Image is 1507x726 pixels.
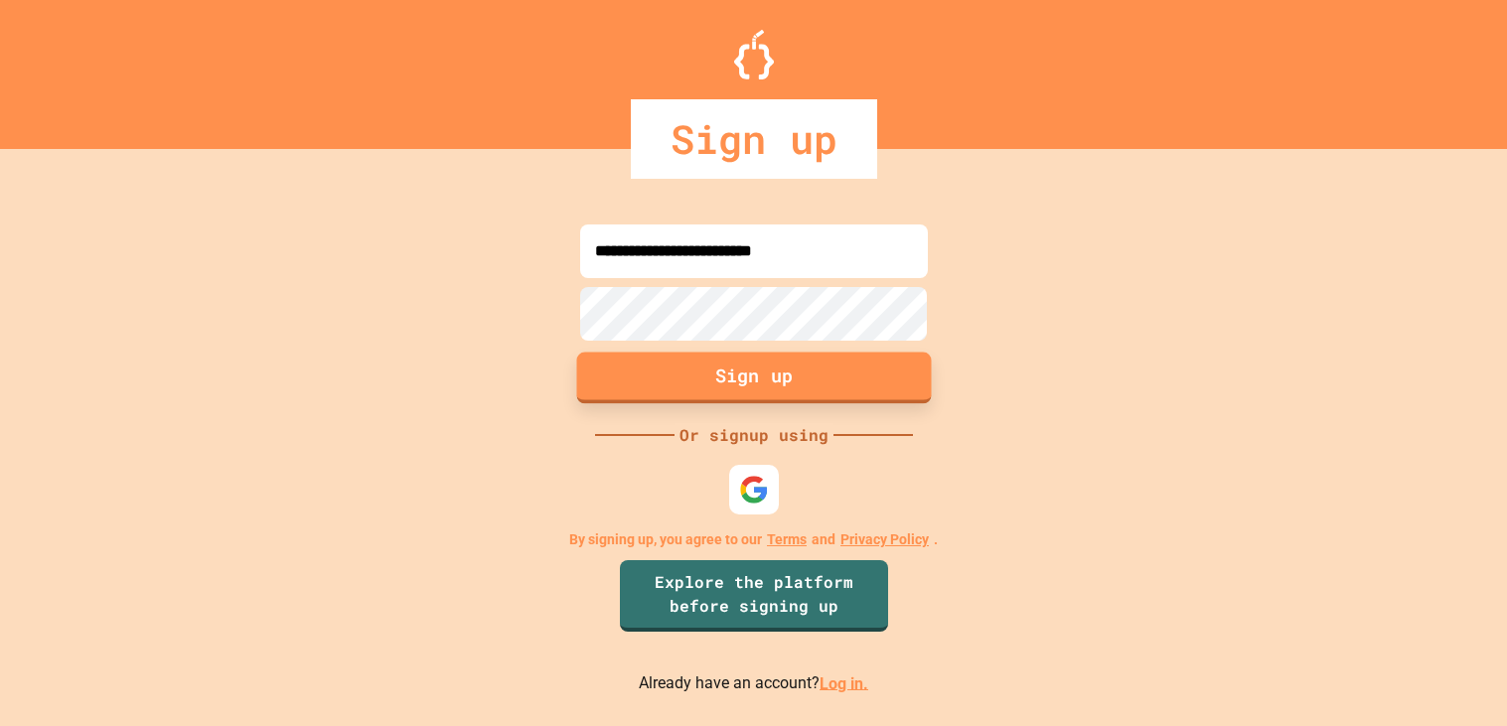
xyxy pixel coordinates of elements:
[734,30,774,79] img: Logo.svg
[840,529,929,550] a: Privacy Policy
[576,352,931,403] button: Sign up
[639,671,868,696] p: Already have an account?
[820,673,868,692] a: Log in.
[767,529,807,550] a: Terms
[675,423,833,447] div: Or signup using
[620,560,888,632] a: Explore the platform before signing up
[739,475,769,505] img: google-icon.svg
[631,99,877,179] div: Sign up
[569,529,938,550] p: By signing up, you agree to our and .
